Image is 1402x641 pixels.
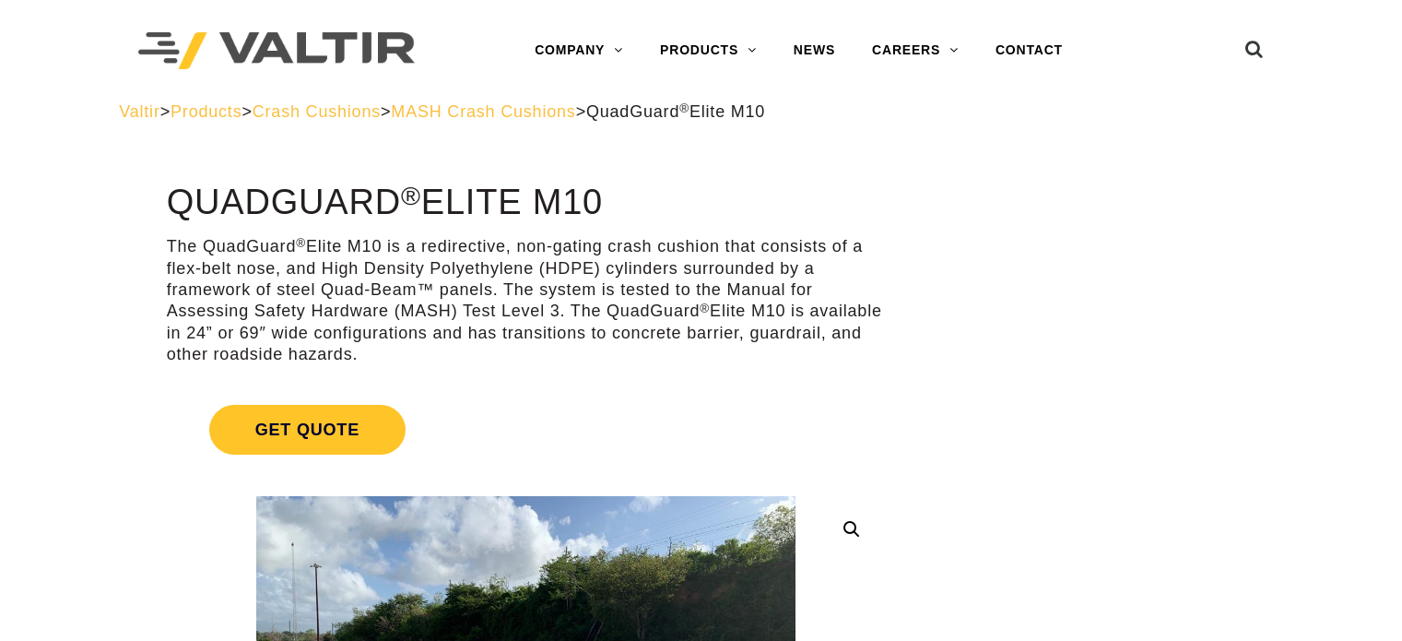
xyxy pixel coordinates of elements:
[167,236,885,365] p: The QuadGuard Elite M10 is a redirective, non-gating crash cushion that consists of a flex-belt n...
[586,102,765,121] span: QuadGuard Elite M10
[167,184,885,222] h1: QuadGuard Elite M10
[171,102,242,121] a: Products
[119,101,1283,123] div: > > > >
[700,302,710,315] sup: ®
[167,383,885,477] a: Get Quote
[401,181,421,210] sup: ®
[679,101,689,115] sup: ®
[138,32,415,70] img: Valtir
[391,102,575,121] a: MASH Crash Cushions
[253,102,381,121] a: Crash Cushions
[209,405,406,455] span: Get Quote
[977,32,1081,69] a: CONTACT
[775,32,854,69] a: NEWS
[642,32,775,69] a: PRODUCTS
[296,236,306,250] sup: ®
[119,102,159,121] a: Valtir
[854,32,977,69] a: CAREERS
[516,32,642,69] a: COMPANY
